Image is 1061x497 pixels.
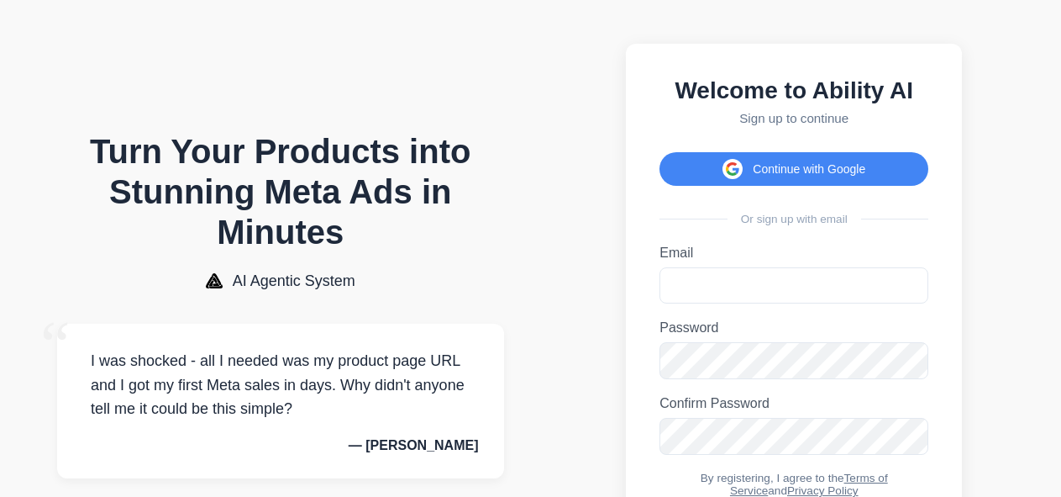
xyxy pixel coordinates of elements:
p: Sign up to continue [659,111,928,125]
p: I was shocked - all I needed was my product page URL and I got my first Meta sales in days. Why d... [82,349,479,421]
label: Confirm Password [659,396,928,411]
a: Privacy Policy [787,484,859,497]
label: Password [659,320,928,336]
span: AI Agentic System [233,272,355,290]
span: “ [40,307,71,383]
label: Email [659,246,928,261]
div: By registering, I agree to the and [659,472,928,497]
p: — [PERSON_NAME] [82,438,479,453]
h2: Welcome to Ability AI [659,77,928,104]
div: Or sign up with email [659,213,928,225]
h1: Turn Your Products into Stunning Meta Ads in Minutes [57,131,504,252]
img: AI Agentic System Logo [206,273,223,288]
a: Terms of Service [730,472,888,497]
button: Continue with Google [659,152,928,186]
